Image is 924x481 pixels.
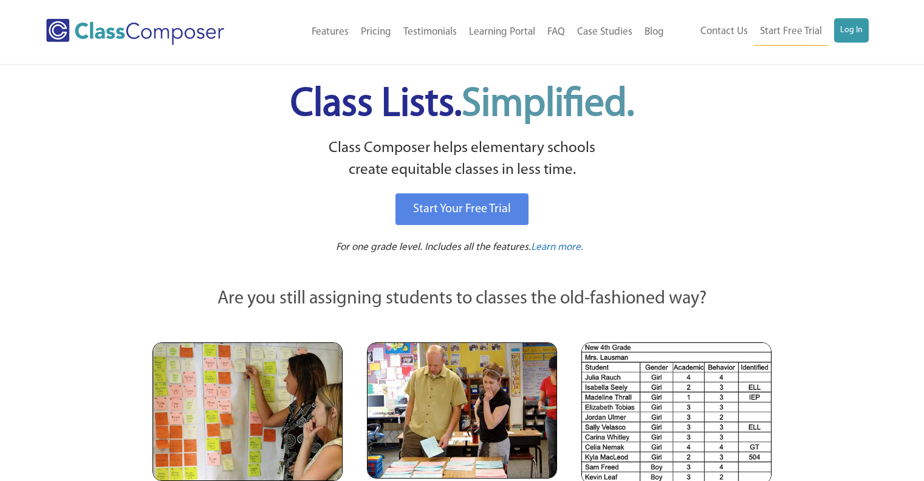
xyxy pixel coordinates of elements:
img: Class Composer [46,19,224,45]
a: Features [306,19,355,46]
p: Are you still assigning students to classes the old-fashioned way? [152,286,772,313]
p: Class Composer helps elementary schools create equitable classes in less time. [151,137,774,182]
nav: Header Menu [670,18,869,46]
a: Log In [834,18,869,43]
img: Blue and Pink Paper Cards [367,342,557,478]
a: Case Studies [571,19,638,46]
span: Start Your Free Trial [413,203,511,215]
a: Learn more. [531,240,583,255]
span: Learn more. [531,242,583,252]
a: Start Your Free Trial [395,193,529,225]
a: FAQ [541,19,571,46]
nav: Header Menu [263,19,669,46]
a: Testimonials [397,19,463,46]
img: Teachers Looking at Sticky Notes [152,342,343,481]
a: Contact Us [694,18,754,45]
a: Pricing [355,19,397,46]
span: Simplified. [462,85,634,125]
a: Start Free Trial [754,18,828,46]
a: Learning Portal [463,19,541,46]
span: Class Lists. [290,85,634,125]
span: For one grade level. Includes all the features. [336,242,531,252]
a: Blog [638,19,670,46]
